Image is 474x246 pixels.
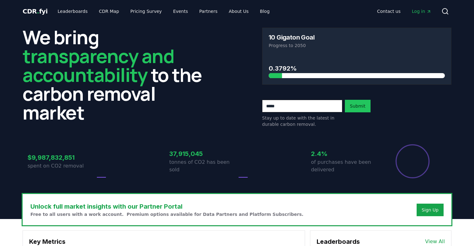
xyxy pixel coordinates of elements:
[23,7,48,16] a: CDR.fyi
[262,115,342,127] p: Stay up to date with the latest in durable carbon removal.
[311,149,379,158] h3: 2.4%
[23,8,48,15] span: CDR fyi
[28,162,95,170] p: spent on CO2 removal
[169,149,237,158] h3: 37,915,045
[417,204,444,216] button: Sign Up
[269,42,445,49] p: Progress to 2050
[372,6,406,17] a: Contact us
[407,6,436,17] a: Log in
[194,6,223,17] a: Partners
[311,158,379,174] p: of purchases have been delivered
[255,6,275,17] a: Blog
[395,144,430,179] div: Percentage of sales delivered
[30,211,303,217] p: Free to all users with a work account. Premium options available for Data Partners and Platform S...
[168,6,193,17] a: Events
[425,238,445,245] a: View All
[30,202,303,211] h3: Unlock full market insights with our Partner Portal
[28,153,95,162] h3: $9,987,832,851
[23,43,174,88] span: transparency and accountability
[269,34,314,40] h3: 10 Gigaton Goal
[53,6,93,17] a: Leaderboards
[422,207,439,213] a: Sign Up
[269,64,445,73] h3: 0.3792%
[169,158,237,174] p: tonnes of CO2 has been sold
[345,100,371,112] button: Submit
[224,6,254,17] a: About Us
[23,28,212,122] h2: We bring to the carbon removal market
[125,6,167,17] a: Pricing Survey
[372,6,436,17] nav: Main
[412,8,431,14] span: Log in
[53,6,275,17] nav: Main
[94,6,124,17] a: CDR Map
[37,8,39,15] span: .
